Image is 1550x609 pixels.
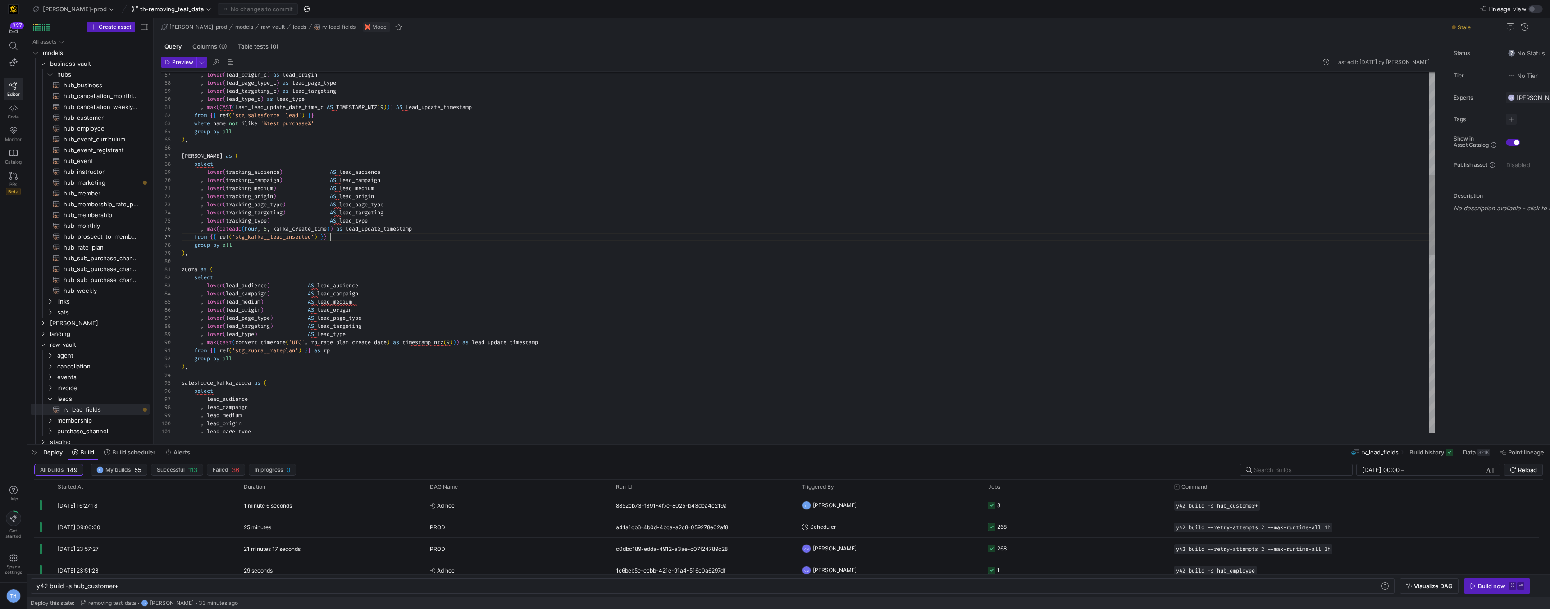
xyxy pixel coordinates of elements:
a: Editor [4,78,23,100]
span: ( [232,104,235,111]
button: In progress0 [249,464,296,476]
span: Experts [1454,95,1499,101]
div: 8852cb73-f391-4f7e-8025-b43dea4c219a [611,495,797,516]
span: AS [330,168,336,176]
span: lead_type [276,95,305,103]
div: 70 [161,176,171,184]
span: hub_customer​​​​​​​​​​ [64,113,139,123]
a: https://storage.googleapis.com/y42-prod-data-exchange/images/uAsz27BndGEK0hZWDFeOjoxA7jCwgK9jE472... [4,1,23,17]
span: [PERSON_NAME] [50,318,148,328]
span: , [201,79,204,86]
div: Last edit: [DATE] by [PERSON_NAME] [1335,59,1430,65]
span: group [194,128,210,135]
a: hub_event_registrant​​​​​​​​​​ [31,145,150,155]
div: Press SPACE to select this row. [31,91,150,101]
span: ) [273,185,276,192]
span: Monitor [5,136,22,142]
button: Successful113 [151,464,203,476]
span: membership [57,415,148,426]
div: 64 [161,127,171,136]
span: Query [164,44,182,50]
span: Status [1454,50,1499,56]
a: Spacesettings [4,550,23,579]
span: hub_membership​​​​​​​​​​ [64,210,139,220]
kbd: ⏎ [1517,582,1524,590]
span: , [201,185,204,192]
a: Code [4,100,23,123]
span: ( [223,87,226,95]
span: where [194,120,210,127]
span: tracking_audience [226,168,279,176]
span: { [210,112,213,119]
a: Catalog [4,145,23,168]
span: ) [260,95,264,103]
span: rv_lead_fields​​​​​​​​​​ [64,404,139,415]
span: 149 [67,466,77,473]
a: hub_membership​​​​​​​​​​ [31,209,150,220]
div: Press SPACE to select this row. [31,101,150,112]
div: 327 [10,22,24,29]
div: Press SPACE to select this row. [31,393,150,404]
button: Getstarted [4,507,23,542]
span: Failed [213,467,228,473]
span: hub_cancellation_monthly_forecast​​​​​​​​​​ [64,91,139,101]
span: Alerts [173,449,190,456]
span: Model [372,24,388,30]
span: [PERSON_NAME]-prod [43,5,107,13]
span: sats [57,307,148,318]
span: Publish asset [1454,162,1487,168]
span: hub_event​​​​​​​​​​ [64,156,139,166]
span: tracking_origin [226,193,273,200]
div: 1c6beb5e-ecbb-421e-91a4-516c0a6297df [611,559,797,581]
span: as [267,95,273,103]
button: raw_vault [259,22,287,32]
span: removing test_data [88,600,136,606]
span: leads [293,24,306,30]
span: ) [276,87,279,95]
span: th-removing_test_data [140,5,204,13]
button: Create asset [87,22,135,32]
span: landing [50,329,148,339]
button: rv_lead_fields [312,22,358,32]
div: TH [141,600,148,607]
span: Visualize DAG [1414,582,1453,590]
span: , [201,95,204,103]
span: hub_marketing​​​​​​​​​​ [64,177,139,188]
a: Monitor [4,123,23,145]
div: Build now [1478,582,1505,590]
button: Build scheduler [100,445,160,460]
span: In progress [255,467,283,473]
a: hub_business​​​​​​​​​​ [31,80,150,91]
span: all [223,128,232,135]
a: hub_prospect_to_member_conversion​​​​​​​​​​ [31,231,150,242]
div: 72 [161,192,171,200]
span: tracking_campaign [226,177,279,184]
button: models [233,22,255,32]
span: [PERSON_NAME] [150,600,194,606]
a: hub_sub_purchase_channel​​​​​​​​​​ [31,274,150,285]
span: hub_member​​​​​​​​​​ [64,188,139,199]
button: Alerts [161,445,194,460]
span: AS [396,104,402,111]
span: lead_targeting [292,87,336,95]
span: ) [279,177,283,184]
div: 59 [161,87,171,95]
a: hub_rate_plan​​​​​​​​​​ [31,242,150,253]
span: Show in Asset Catalog [1454,136,1489,148]
span: hub_event_curriculum​​​​​​​​​​ [64,134,139,145]
span: hub_sub_purchase_channel_weekly_forecast​​​​​​​​​​ [64,264,139,274]
div: Press SPACE to select this row. [31,188,150,199]
span: Editor [7,91,20,97]
button: removing test_dataTH[PERSON_NAME]33 minutes ago [78,597,240,609]
span: Space settings [5,564,22,575]
div: a41a1cb6-4b0d-4bca-a2c8-059278e02af8 [611,516,797,537]
input: End datetime [1406,466,1465,473]
span: select [194,160,213,168]
button: Build now⌘⏎ [1464,578,1530,594]
span: Point lineage [1508,449,1544,456]
span: max [207,104,216,111]
button: THMy builds55 [91,464,147,476]
span: Reload [1518,466,1537,473]
span: Build [80,449,94,456]
span: tracking_medium [226,185,273,192]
